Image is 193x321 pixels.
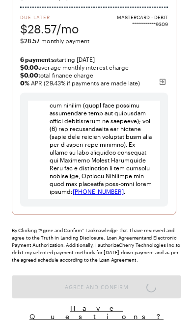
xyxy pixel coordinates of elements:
span: average monthly interest charge [20,63,168,71]
b: 0 % [20,80,29,86]
strong: $0.00 [20,72,38,79]
strong: $0.00 [20,64,38,71]
strong: 6 payments [20,56,54,63]
button: Agree and Confirm [12,275,181,298]
div: By Clicking "Agree and Confirm" I acknowledge that I have reviewed and agree to the Truth in Lend... [12,227,181,264]
img: svg%3e [159,78,166,86]
span: $28.57/mo [20,21,79,37]
span: starting [DATE] [20,55,168,63]
span: $28.57 [20,37,40,44]
span: monthly payment [20,37,168,45]
span: APR (29.43% if payments are made late) [20,79,168,87]
span: Due Later [20,14,79,21]
button: Have Questions? [12,303,181,321]
span: total finance charge [20,71,168,79]
span: MASTERCARD - DEBIT [117,14,168,21]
